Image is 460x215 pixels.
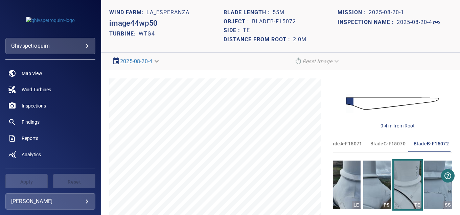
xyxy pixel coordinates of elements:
[120,58,152,65] a: 2025-08-20-4
[5,81,95,98] a: windturbines noActive
[5,146,95,163] a: analytics noActive
[443,201,452,209] div: SS
[414,140,449,148] span: bladeB-F15072
[11,196,90,207] div: [PERSON_NAME]
[139,30,155,37] h2: WTG4
[11,41,90,51] div: ghivspetroquim
[292,55,343,67] div: Reset Image
[369,9,404,16] h1: 2025-08-20-1
[5,98,95,114] a: inspections noActive
[338,19,397,26] h1: Inspection name :
[302,58,332,65] em: Reset Image
[5,38,95,54] div: ghivspetroquim
[397,19,432,26] h1: 2025-08-20-4
[22,151,41,158] span: Analytics
[243,27,250,34] h1: TE
[22,102,46,109] span: Inspections
[293,37,306,43] h1: 2.0m
[109,55,163,67] div: 2025-08-20-4
[363,161,391,209] a: PS
[381,122,415,129] div: 0-4 m from Root
[346,92,439,115] img: d
[327,140,362,148] span: bladeA-F15071
[383,201,391,209] div: PS
[397,19,440,27] a: 2025-08-20-4
[224,9,273,16] h1: Blade length :
[146,9,189,16] h1: La_Esperanza
[394,161,421,209] a: TE
[338,9,369,16] h1: Mission :
[424,161,452,209] a: SS
[5,65,95,81] a: map noActive
[370,140,406,148] span: bladeC-F15070
[352,201,361,209] div: LE
[26,17,75,24] img: ghivspetroquim-logo
[109,30,139,37] h2: TURBINE:
[5,130,95,146] a: reports noActive
[252,19,296,25] h1: bladeB-F15072
[22,86,51,93] span: Wind Turbines
[273,9,284,16] h1: 55m
[109,9,146,16] h1: WIND FARM:
[22,70,42,77] span: Map View
[5,114,95,130] a: findings noActive
[224,27,243,34] h1: Side :
[22,119,40,125] span: Findings
[22,135,38,142] span: Reports
[109,19,158,28] h2: image44wp50
[224,19,252,25] h1: Object :
[413,201,421,209] div: TE
[333,161,361,209] a: LE
[224,37,293,43] h1: Distance from root :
